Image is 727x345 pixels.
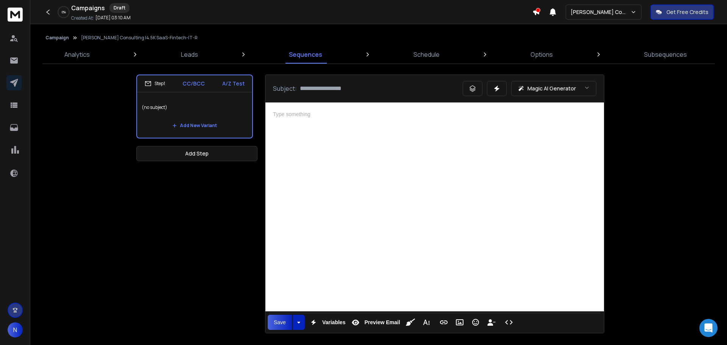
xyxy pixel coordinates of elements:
button: Insert Link (Ctrl+K) [437,315,451,330]
a: Subsequences [640,45,691,64]
button: N [8,322,23,337]
p: Subject: [273,84,297,93]
button: Add New Variant [166,118,223,133]
button: Preview Email [348,315,401,330]
p: 0 % [62,10,66,14]
p: Leads [181,50,198,59]
button: Insert Unsubscribe Link [484,315,499,330]
p: Subsequences [644,50,687,59]
button: Code View [502,315,516,330]
li: Step1CC/BCCA/Z Test(no subject)Add New Variant [136,75,253,138]
button: Variables [306,315,347,330]
button: Emoticons [468,315,483,330]
button: Save [268,315,292,330]
p: (no subject) [142,97,248,118]
button: Insert Image (Ctrl+P) [452,315,467,330]
div: Open Intercom Messenger [699,319,718,337]
div: Draft [109,3,129,13]
a: Leads [176,45,203,64]
a: Options [526,45,557,64]
p: [PERSON_NAME] Consulting |4.5K SaaS-Fintech-IT-R [81,35,198,41]
a: Analytics [60,45,94,64]
p: Get Free Credits [666,8,708,16]
p: Magic AI Generator [527,85,576,92]
p: Options [530,50,553,59]
p: Schedule [413,50,440,59]
button: Get Free Credits [651,5,714,20]
p: Analytics [64,50,90,59]
button: Campaign [45,35,69,41]
a: Sequences [284,45,327,64]
button: Clean HTML [403,315,418,330]
span: Preview Email [363,319,401,326]
button: Magic AI Generator [511,81,596,96]
p: Created At: [71,15,94,21]
button: More Text [419,315,434,330]
p: Sequences [289,50,322,59]
p: [DATE] 03:10 AM [95,15,131,21]
h1: Campaigns [71,3,105,12]
div: Step 1 [145,80,165,87]
button: Add Step [136,146,257,161]
span: Variables [321,319,347,326]
p: A/Z Test [222,80,245,87]
a: Schedule [409,45,444,64]
p: CC/BCC [183,80,205,87]
p: [PERSON_NAME] Consulting [571,8,630,16]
